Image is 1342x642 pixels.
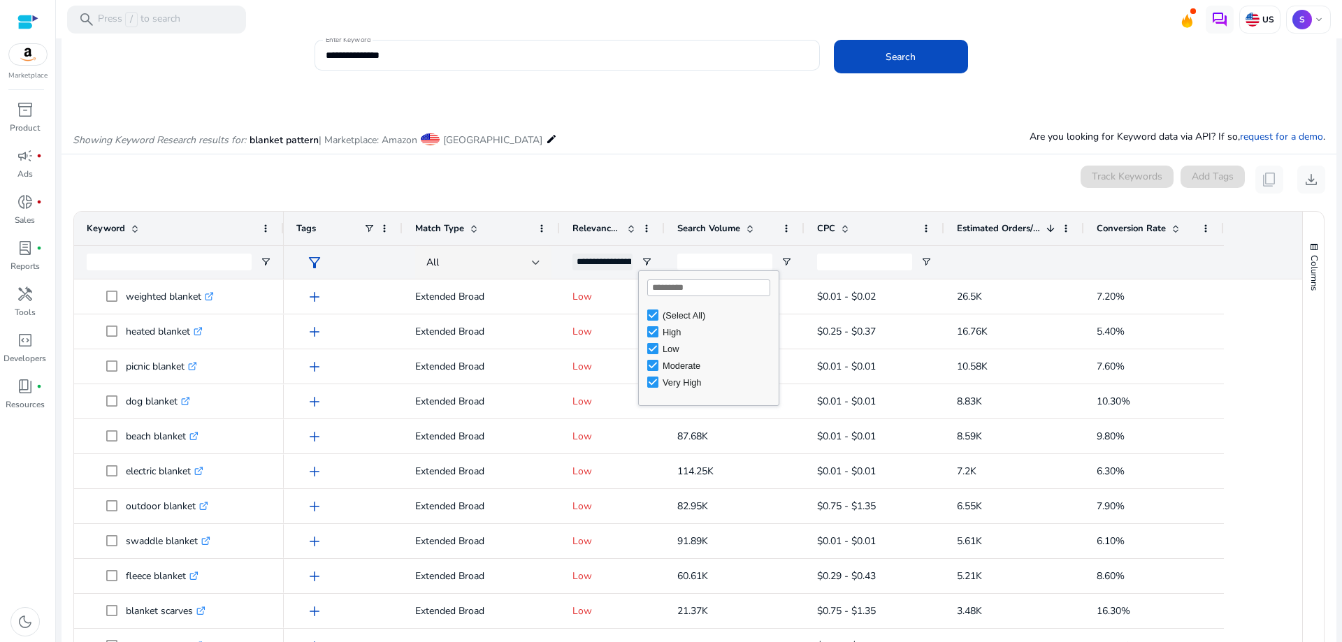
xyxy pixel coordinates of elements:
[572,422,652,451] p: Low
[1097,569,1125,583] span: 8.60%
[957,325,988,338] span: 16.76K
[17,101,34,118] span: inventory_2
[415,492,547,520] p: Extended Broad
[415,597,547,625] p: Extended Broad
[87,222,125,235] span: Keyword
[306,603,323,620] span: add
[443,133,542,147] span: [GEOGRAPHIC_DATA]
[98,12,180,27] p: Press to search
[677,604,708,618] span: 21.37K
[3,352,46,365] p: Developers
[957,360,988,373] span: 10.58K
[817,534,876,548] span: $0.01 - $0.01
[572,352,652,381] p: Low
[126,352,197,381] p: picnic blanket
[126,527,210,555] p: swaddle blanket
[677,430,708,443] span: 87.68K
[1097,290,1125,303] span: 7.20%
[572,317,652,346] p: Low
[126,282,214,311] p: weighted blanket
[6,398,45,411] p: Resources
[17,194,34,210] span: donut_small
[10,122,40,134] p: Product
[817,465,876,478] span: $0.01 - $0.01
[415,527,547,555] p: Extended Broad
[415,387,547,416] p: Extended Broad
[8,71,48,81] p: Marketplace
[17,378,34,395] span: book_4
[647,279,770,296] input: Search filter values
[677,569,708,583] span: 60.61K
[126,597,205,625] p: blanket scarves
[296,222,316,235] span: Tags
[834,40,968,73] button: Search
[1097,499,1125,513] span: 7.90%
[126,492,208,520] p: outdoor blanket
[817,569,876,583] span: $0.29 - $0.43
[817,290,876,303] span: $0.01 - $0.02
[1292,10,1312,29] p: S
[957,465,976,478] span: 7.2K
[15,214,35,226] p: Sales
[572,222,621,235] span: Relevance Score
[415,352,547,381] p: Extended Broad
[306,358,323,375] span: add
[17,286,34,302] span: handyman
[1097,534,1125,548] span: 6.10%
[87,254,252,270] input: Keyword Filter Input
[1097,430,1125,443] span: 9.80%
[17,332,34,349] span: code_blocks
[957,290,982,303] span: 26.5K
[957,430,982,443] span: 8.59K
[957,499,982,513] span: 6.55K
[36,199,42,205] span: fiber_manual_record
[817,499,876,513] span: $0.75 - $1.35
[677,395,708,408] span: 85.77K
[126,387,190,416] p: dog blanket
[78,11,95,28] span: search
[415,282,547,311] p: Extended Broad
[415,317,547,346] p: Extended Broad
[17,613,34,630] span: dark_mode
[415,422,547,451] p: Extended Broad
[36,384,42,389] span: fiber_manual_record
[957,395,982,408] span: 8.83K
[9,44,47,65] img: amazon.svg
[572,492,652,520] p: Low
[546,131,557,147] mat-icon: edit
[677,499,708,513] span: 82.95K
[250,133,319,147] span: blanket pattern
[17,240,34,256] span: lab_profile
[306,254,323,271] span: filter_alt
[1240,130,1323,143] a: request for a demo
[126,457,203,486] p: electric blanket
[1097,604,1130,618] span: 16.30%
[663,360,774,371] div: Moderate
[957,604,982,618] span: 3.48K
[572,387,652,416] p: Low
[957,569,982,583] span: 5.21K
[677,222,740,235] span: Search Volume
[663,327,774,337] div: High
[1308,255,1320,291] span: Columns
[306,568,323,585] span: add
[1246,13,1260,27] img: us.svg
[306,323,323,340] span: add
[572,597,652,625] p: Low
[572,527,652,555] p: Low
[1097,465,1125,478] span: 6.30%
[663,377,774,388] div: Very High
[1297,166,1325,194] button: download
[306,533,323,550] span: add
[572,457,652,486] p: Low
[1097,222,1166,235] span: Conversion Rate
[306,463,323,480] span: add
[781,256,792,268] button: Open Filter Menu
[677,254,772,270] input: Search Volume Filter Input
[817,360,876,373] span: $0.01 - $0.01
[817,395,876,408] span: $0.01 - $0.01
[306,289,323,305] span: add
[1097,360,1125,373] span: 7.60%
[1260,14,1274,25] p: US
[415,222,464,235] span: Match Type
